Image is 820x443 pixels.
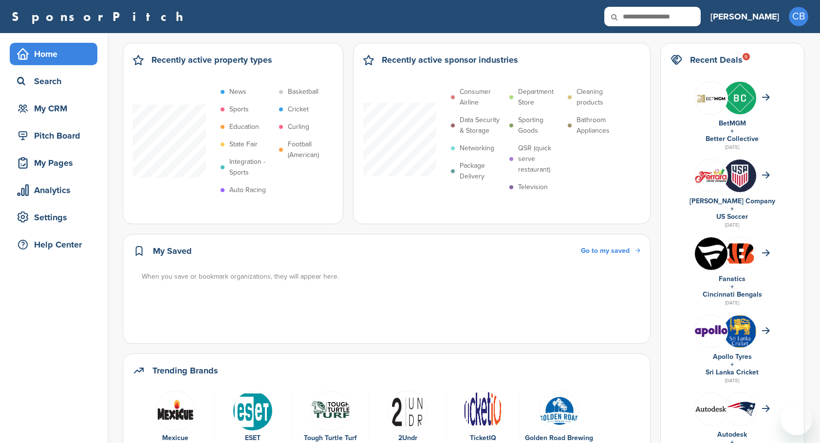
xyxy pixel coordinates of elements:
img: whvs id 400x400 [724,159,756,192]
a: My Pages [10,152,97,174]
a: Sri Lanka Cricket [706,368,759,376]
p: Auto Racing [229,185,266,195]
a: Home [10,43,97,65]
span: CB [789,7,808,26]
a: Pitch Board [10,124,97,147]
a: [PERSON_NAME] [710,6,779,27]
img: Data [695,406,727,412]
p: State Fair [229,139,258,150]
div: [DATE] [671,376,794,385]
a: BetMGM [719,119,746,127]
a: Go to my saved [581,246,640,256]
h2: Recently active property types [151,53,272,67]
img: Data [695,325,727,337]
p: Television [518,182,548,193]
p: Data Security & Storage [460,115,504,136]
img: Screen shot 2020 11 05 at 10.46.00 am [695,89,727,106]
img: Data?1415811651 [724,401,756,416]
h3: [PERSON_NAME] [710,10,779,23]
img: Download [463,391,503,431]
h2: Recent Deals [690,53,743,67]
a: Fanatics [719,275,745,283]
p: Curling [288,122,309,132]
div: [DATE] [671,299,794,307]
a: Apollo Tyres [713,353,752,361]
a: Analytics [10,179,97,201]
img: Screenshot 2019 01 24 at 9.02.53 am [388,391,428,431]
div: [DATE] [671,143,794,152]
a: My CRM [10,97,97,120]
p: Sporting Goods [518,115,563,136]
p: Bathroom Appliances [577,115,621,136]
a: + [730,205,734,213]
a: Help Center [10,233,97,256]
p: Education [229,122,259,132]
div: Settings [15,209,97,226]
a: Tough Turtle Turf [304,434,357,442]
a: Settings [10,206,97,229]
a: US Soccer [716,213,748,221]
a: Golden Road Brewing [525,434,593,442]
p: Basketball [288,87,318,97]
p: Consumer Airline [460,87,504,108]
a: + [730,360,734,369]
a: Gi 60388 fblogo [297,391,364,430]
a: Mexicue [162,434,188,442]
a: Screenshot 2019 01 24 at 9.02.53 am [374,391,441,430]
p: Integration - Sports [229,157,274,178]
iframe: Button to launch messaging window [781,404,812,435]
div: Analytics [15,181,97,199]
a: + [730,127,734,135]
a: SponsorPitch [12,10,189,23]
a: 330px eset logo.svg [219,391,286,430]
a: Data [142,391,209,430]
a: + [730,283,734,291]
img: Okcnagxi 400x400 [695,237,727,270]
p: Sports [229,104,249,115]
p: Cricket [288,104,309,115]
p: Package Delivery [460,160,504,182]
a: Cincinnati Bengals [703,290,762,299]
div: Help Center [15,236,97,253]
p: Cleaning products [577,87,621,108]
span: Go to my saved [581,247,630,255]
img: Data?1415808195 [724,242,756,265]
img: Open uri20141112 64162 1b628ae?1415808232 [724,315,756,348]
p: Networking [460,143,494,154]
img: Golden road brewing logo 200x200 [539,391,579,431]
div: When you save or bookmark organizations, they will appear here. [142,271,641,282]
a: Download [451,391,515,430]
a: Search [10,70,97,92]
img: 330px eset logo.svg [233,391,273,431]
a: ESET [245,434,261,442]
p: QSR (quick serve restaurant) [518,143,563,175]
img: Gi 60388 fblogo [310,391,350,431]
p: Football (American) [288,139,333,160]
a: [PERSON_NAME] Company [690,197,775,205]
a: 2Undr [398,434,417,442]
a: Autodesk [717,430,747,439]
div: Pitch Board [15,127,97,144]
div: My CRM [15,100,97,117]
div: Home [15,45,97,63]
div: Search [15,72,97,90]
img: Ferrara candy logo [695,168,727,183]
div: My Pages [15,154,97,172]
h2: Recently active sponsor industries [382,53,518,67]
div: 9 [743,53,750,60]
a: Golden road brewing logo 200x200 [525,391,593,430]
p: Department Store [518,87,563,108]
h2: My Saved [153,244,192,258]
a: TicketIQ [470,434,496,442]
p: News [229,87,246,97]
a: Better Collective [706,135,759,143]
img: Data [155,391,195,431]
div: [DATE] [671,221,794,230]
h2: Trending Brands [152,364,218,377]
img: Inc kuuz 400x400 [724,82,756,114]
